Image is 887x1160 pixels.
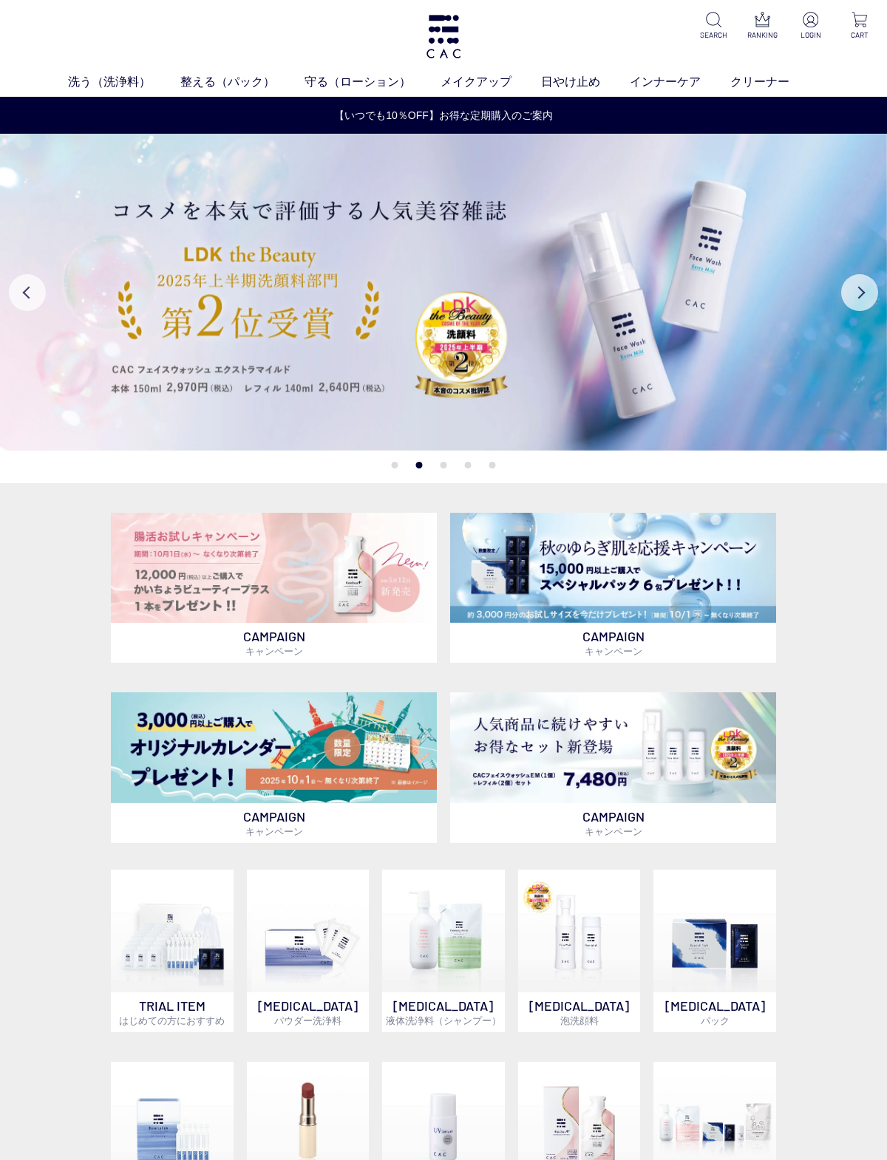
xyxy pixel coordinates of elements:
span: キャンペーン [245,645,303,657]
button: 3 of 5 [441,462,447,468]
a: SEARCH [698,12,729,41]
p: [MEDICAL_DATA] [247,992,370,1032]
span: キャンペーン [585,645,642,657]
p: TRIAL ITEM [111,992,234,1032]
span: 液体洗浄料（シャンプー） [386,1014,501,1026]
a: 日やけ止め [541,73,630,91]
a: クリーナー [730,73,819,91]
a: 腸活お試しキャンペーン 腸活お試しキャンペーン CAMPAIGNキャンペーン [111,513,437,663]
img: 泡洗顔料 [518,870,641,992]
a: スペシャルパックお試しプレゼント スペシャルパックお試しプレゼント CAMPAIGNキャンペーン [450,513,776,663]
a: カレンダープレゼント カレンダープレゼント CAMPAIGNキャンペーン [111,692,437,843]
a: メイクアップ [441,73,541,91]
button: Previous [9,274,46,311]
button: Next [841,274,878,311]
p: CAMPAIGN [450,623,776,663]
img: スペシャルパックお試しプレゼント [450,513,776,624]
p: [MEDICAL_DATA] [382,992,505,1032]
a: 泡洗顔料 [MEDICAL_DATA]泡洗顔料 [518,870,641,1032]
p: SEARCH [698,30,729,41]
button: 2 of 5 [416,462,423,468]
span: パウダー洗浄料 [274,1014,341,1026]
p: CAMPAIGN [450,803,776,843]
button: 4 of 5 [465,462,472,468]
img: カレンダープレゼント [111,692,437,803]
p: LOGIN [795,30,826,41]
span: パック [701,1014,730,1026]
p: CAMPAIGN [111,803,437,843]
span: キャンペーン [245,825,303,837]
a: LOGIN [795,12,826,41]
button: 5 of 5 [489,462,496,468]
p: CART [844,30,875,41]
img: 腸活お試しキャンペーン [111,513,437,624]
p: [MEDICAL_DATA] [653,992,776,1032]
a: [MEDICAL_DATA]パウダー洗浄料 [247,870,370,1032]
a: 守る（ローション） [305,73,441,91]
button: 1 of 5 [392,462,398,468]
span: 泡洗顔料 [560,1014,599,1026]
span: キャンペーン [585,825,642,837]
p: [MEDICAL_DATA] [518,992,641,1032]
a: RANKING [747,12,778,41]
a: CART [844,12,875,41]
a: 洗う（洗浄料） [68,73,180,91]
img: フェイスウォッシュ＋レフィル2個セット [450,692,776,803]
a: 整える（パック） [180,73,305,91]
img: トライアルセット [111,870,234,992]
a: フェイスウォッシュ＋レフィル2個セット フェイスウォッシュ＋レフィル2個セット CAMPAIGNキャンペーン [450,692,776,843]
a: トライアルセット TRIAL ITEMはじめての方におすすめ [111,870,234,1032]
p: CAMPAIGN [111,623,437,663]
span: はじめての方におすすめ [119,1014,225,1026]
a: [MEDICAL_DATA]パック [653,870,776,1032]
img: logo [424,15,463,58]
p: RANKING [747,30,778,41]
a: インナーケア [630,73,730,91]
a: 【いつでも10％OFF】お得な定期購入のご案内 [1,108,886,123]
a: [MEDICAL_DATA]液体洗浄料（シャンプー） [382,870,505,1032]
